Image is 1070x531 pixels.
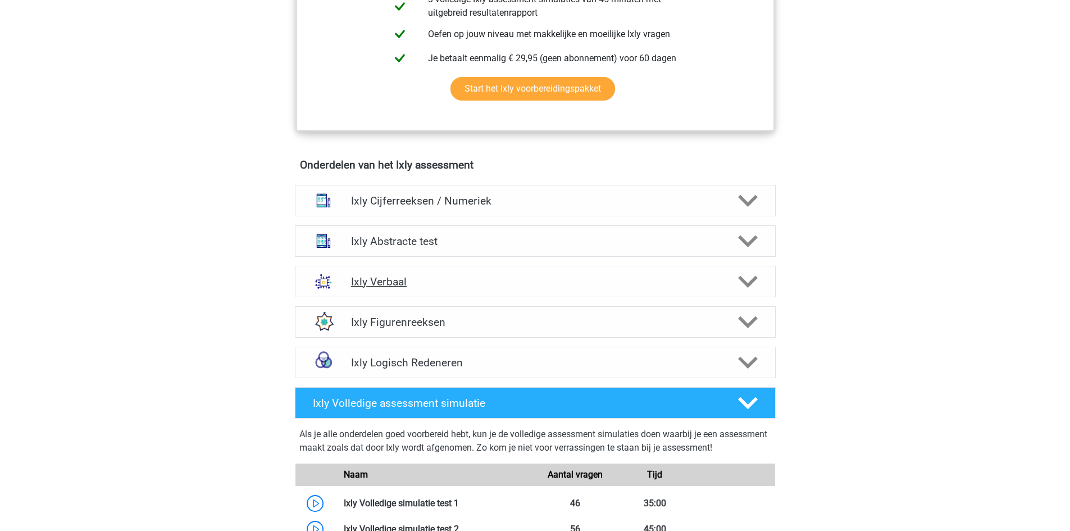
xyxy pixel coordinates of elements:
[299,428,771,459] div: Als je alle onderdelen goed voorbereid hebt, kun je de volledige assessment simulaties doen waarb...
[313,397,720,410] h4: Ixly Volledige assessment simulatie
[615,468,695,482] div: Tijd
[290,347,780,378] a: syllogismen Ixly Logisch Redeneren
[335,497,535,510] div: Ixly Volledige simulatie test 1
[300,158,771,171] h4: Onderdelen van het Ixly assessment
[290,306,780,338] a: figuurreeksen Ixly Figurenreeksen
[335,468,535,482] div: Naam
[351,194,719,207] h4: Ixly Cijferreeksen / Numeriek
[309,267,338,296] img: analogieen
[309,186,338,215] img: cijferreeksen
[309,226,338,256] img: abstracte matrices
[290,266,780,297] a: analogieen Ixly Verbaal
[535,468,614,482] div: Aantal vragen
[290,185,780,216] a: cijferreeksen Ixly Cijferreeksen / Numeriek
[290,387,780,419] a: Ixly Volledige assessment simulatie
[351,316,719,329] h4: Ixly Figurenreeksen
[309,307,338,337] img: figuurreeksen
[450,77,615,101] a: Start het Ixly voorbereidingspakket
[351,356,719,369] h4: Ixly Logisch Redeneren
[351,235,719,248] h4: Ixly Abstracte test
[351,275,719,288] h4: Ixly Verbaal
[290,225,780,257] a: abstracte matrices Ixly Abstracte test
[309,348,338,377] img: syllogismen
